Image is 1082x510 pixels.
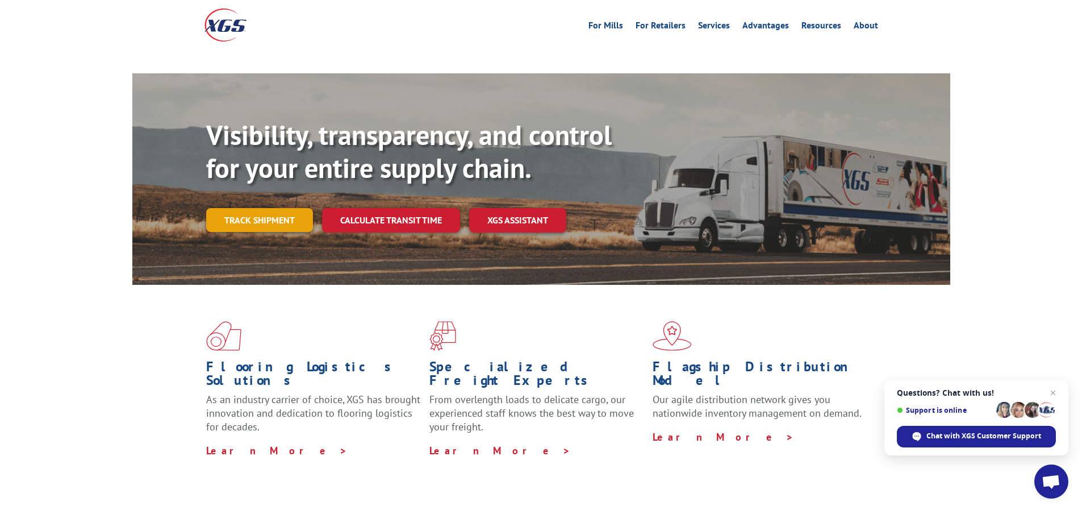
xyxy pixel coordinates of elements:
[206,321,241,351] img: xgs-icon-total-supply-chain-intelligence-red
[206,360,421,393] h1: Flooring Logistics Solutions
[1034,465,1068,499] div: Open chat
[429,321,456,351] img: xgs-icon-focused-on-flooring-red
[653,321,692,351] img: xgs-icon-flagship-distribution-model-red
[653,430,794,443] a: Learn More >
[1046,386,1060,400] span: Close chat
[897,406,992,414] span: Support is online
[897,388,1056,397] span: Questions? Chat with us!
[206,444,348,457] a: Learn More >
[897,426,1056,447] div: Chat with XGS Customer Support
[429,444,571,457] a: Learn More >
[653,360,867,393] h1: Flagship Distribution Model
[636,21,686,34] a: For Retailers
[322,208,460,233] a: Calculate transit time
[801,21,841,34] a: Resources
[926,431,1041,441] span: Chat with XGS Customer Support
[742,21,789,34] a: Advantages
[206,117,612,185] b: Visibility, transparency, and control for your entire supply chain.
[206,393,420,433] span: As an industry carrier of choice, XGS has brought innovation and dedication to flooring logistics...
[429,393,644,443] p: From overlength loads to delicate cargo, our experienced staff knows the best way to move your fr...
[469,208,566,233] a: XGS ASSISTANT
[429,360,644,393] h1: Specialized Freight Experts
[588,21,623,34] a: For Mills
[854,21,878,34] a: About
[698,21,730,34] a: Services
[653,393,862,420] span: Our agile distribution network gives you nationwide inventory management on demand.
[206,208,313,232] a: Track shipment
